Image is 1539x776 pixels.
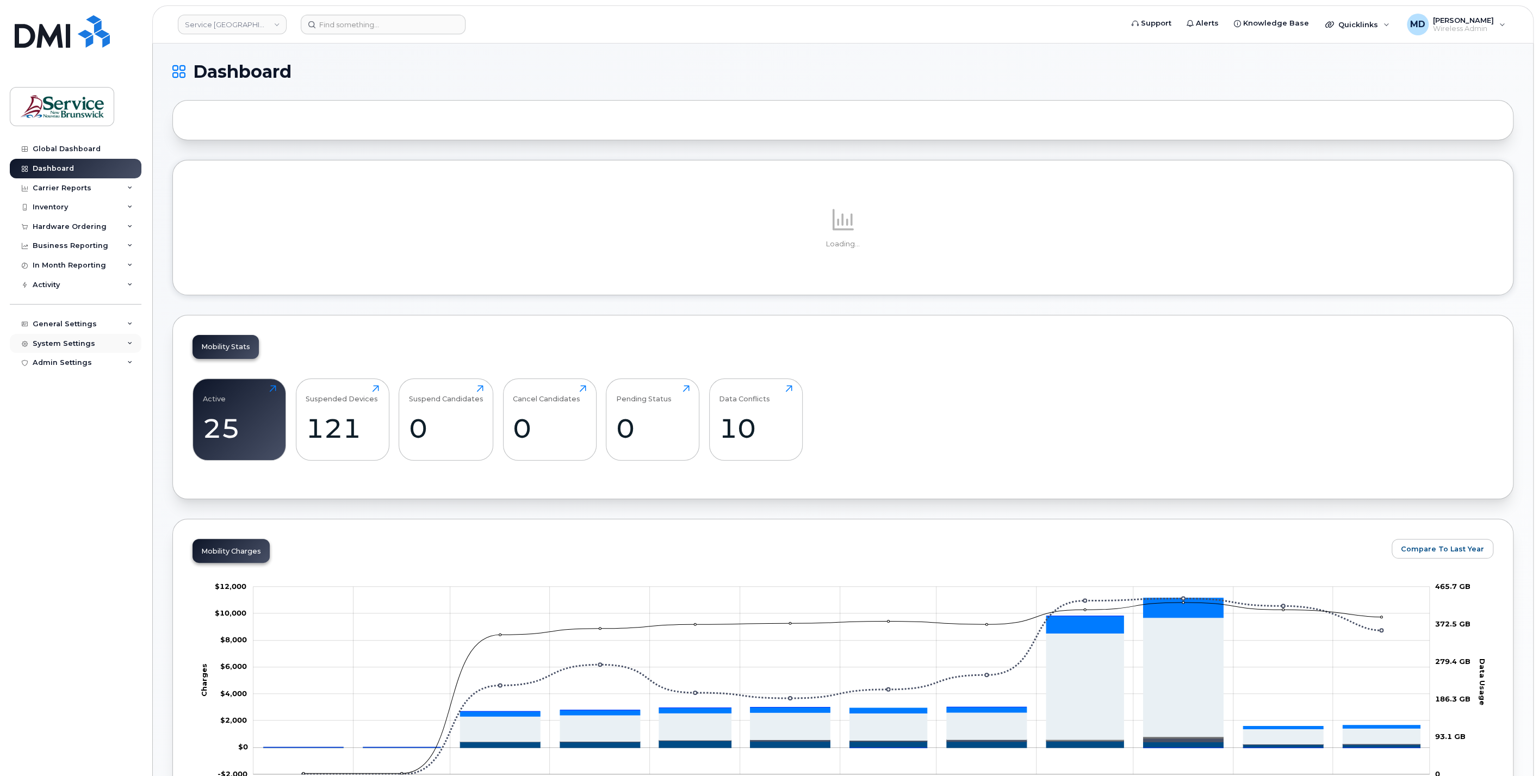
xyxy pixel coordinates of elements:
g: $0 [220,688,247,697]
button: Compare To Last Year [1392,539,1493,558]
tspan: Data Usage [1478,659,1487,705]
div: 10 [719,412,792,444]
span: Dashboard [193,64,291,80]
div: 0 [616,412,690,444]
div: Suspend Candidates [409,385,483,403]
tspan: Charges [200,663,209,696]
tspan: 465.7 GB [1435,581,1470,590]
div: Data Conflicts [719,385,770,403]
tspan: $4,000 [220,688,247,697]
div: 121 [306,412,379,444]
p: Loading... [193,239,1493,249]
tspan: 186.3 GB [1435,694,1470,703]
tspan: $10,000 [215,608,246,617]
div: 25 [203,412,276,444]
tspan: $8,000 [220,635,247,644]
tspan: $2,000 [220,716,247,724]
div: 0 [513,412,586,444]
tspan: $12,000 [215,581,246,590]
tspan: $6,000 [220,662,247,671]
a: Data Conflicts10 [719,385,792,455]
a: Cancel Candidates0 [513,385,586,455]
a: Active25 [203,385,276,455]
span: Compare To Last Year [1401,544,1484,554]
g: $0 [215,608,246,617]
div: Suspended Devices [306,385,378,403]
div: 0 [409,412,483,444]
tspan: $0 [238,742,248,751]
a: Suspended Devices121 [306,385,379,455]
tspan: 93.1 GB [1435,731,1466,740]
a: Suspend Candidates0 [409,385,483,455]
g: $0 [220,662,247,671]
tspan: 372.5 GB [1435,619,1470,628]
div: Active [203,385,226,403]
g: $0 [215,581,246,590]
g: $0 [220,635,247,644]
tspan: 279.4 GB [1435,656,1470,665]
div: Cancel Candidates [513,385,580,403]
a: Pending Status0 [616,385,690,455]
g: $0 [220,716,247,724]
div: Pending Status [616,385,672,403]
